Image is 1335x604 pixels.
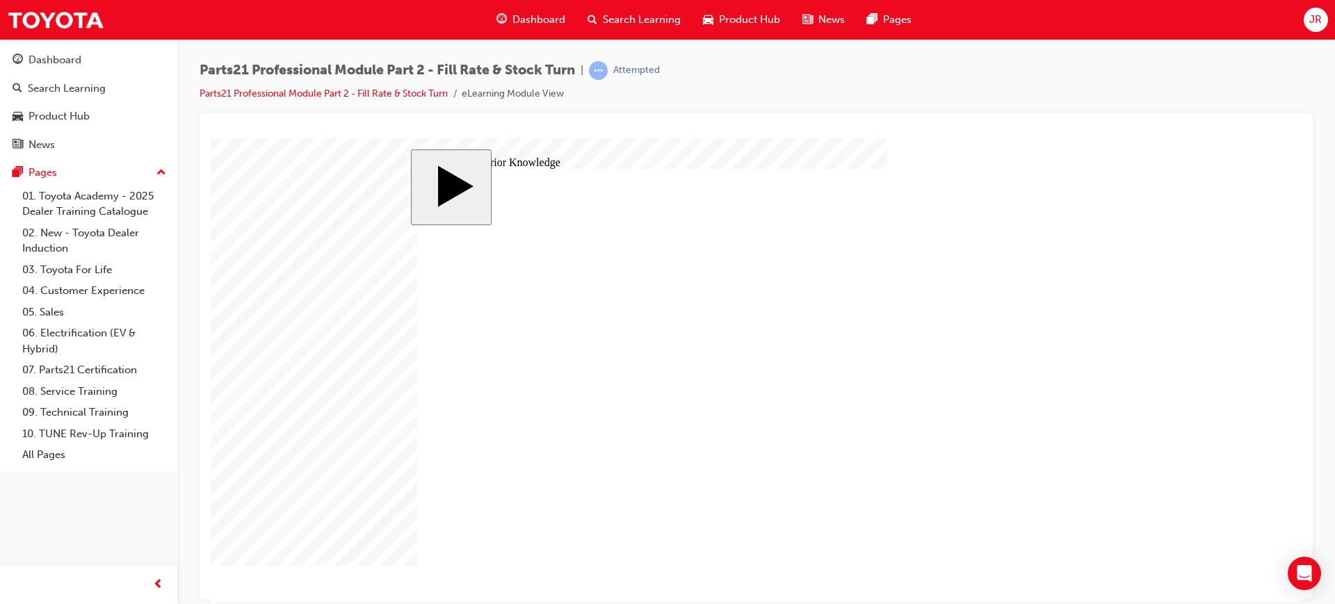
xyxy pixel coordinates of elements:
a: 03. Toyota For Life [17,259,172,281]
a: car-iconProduct Hub [692,6,791,34]
span: prev-icon [153,576,163,594]
span: Dashboard [512,12,565,28]
div: News [29,137,55,153]
span: pages-icon [867,11,877,28]
button: Pages [6,160,172,186]
span: Parts21 Professional Module Part 2 - Fill Rate & Stock Turn [200,63,575,79]
a: 10. TUNE Rev-Up Training [17,423,172,445]
span: search-icon [13,83,22,95]
span: Product Hub [719,12,780,28]
span: car-icon [703,11,713,28]
span: up-icon [156,164,166,182]
span: news-icon [802,11,813,28]
div: Product Hub [29,108,90,124]
a: 09. Technical Training [17,402,172,423]
a: 07. Parts21 Certification [17,359,172,381]
div: Pages [29,165,57,181]
a: 02. New - Toyota Dealer Induction [17,222,172,259]
button: JR [1304,8,1328,32]
div: Dashboard [29,52,81,68]
span: search-icon [588,11,597,28]
span: News [818,12,845,28]
img: Trak [7,4,104,35]
a: News [6,132,172,158]
span: learningRecordVerb_ATTEMPT-icon [589,61,608,80]
span: car-icon [13,111,23,123]
span: pages-icon [13,167,23,179]
a: Parts21 Professional Module Part 2 - Fill Rate & Stock Turn [200,88,448,99]
a: 05. Sales [17,302,172,323]
div: Open Intercom Messenger [1288,557,1321,590]
button: DashboardSearch LearningProduct HubNews [6,44,172,160]
a: All Pages [17,444,172,466]
span: guage-icon [496,11,507,28]
a: news-iconNews [791,6,856,34]
a: 01. Toyota Academy - 2025 Dealer Training Catalogue [17,186,172,222]
span: Search Learning [603,12,681,28]
div: Parts 21 Cluster 2 Start Course [200,11,891,452]
div: Attempted [613,64,660,77]
span: | [581,63,583,79]
a: Search Learning [6,76,172,101]
li: eLearning Module View [462,86,564,102]
a: 06. Electrification (EV & Hybrid) [17,323,172,359]
span: Pages [883,12,912,28]
a: search-iconSearch Learning [576,6,692,34]
a: Dashboard [6,47,172,73]
a: 08. Service Training [17,381,172,402]
button: Start [200,11,281,87]
span: news-icon [13,139,23,152]
a: 04. Customer Experience [17,280,172,302]
span: JR [1309,12,1322,28]
a: guage-iconDashboard [485,6,576,34]
div: Search Learning [28,81,106,97]
span: guage-icon [13,54,23,67]
a: Product Hub [6,104,172,129]
a: pages-iconPages [856,6,923,34]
